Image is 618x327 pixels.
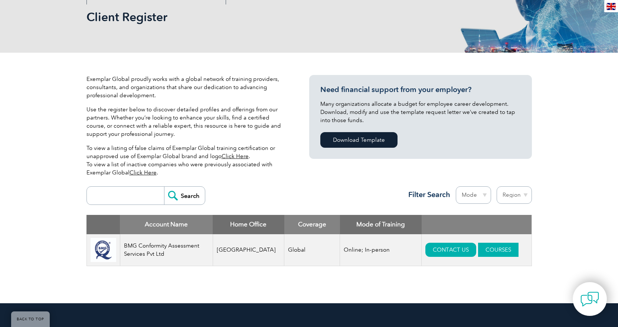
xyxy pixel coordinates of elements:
[91,238,116,262] img: 6d429293-486f-eb11-a812-002248153038-logo.jpg
[130,169,157,176] a: Click Here
[222,153,249,160] a: Click Here
[425,243,476,257] a: CONTACT US
[11,311,50,327] a: BACK TO TOP
[213,215,284,234] th: Home Office: activate to sort column ascending
[86,75,287,99] p: Exemplar Global proudly works with a global network of training providers, consultants, and organ...
[86,11,398,23] h2: Client Register
[422,215,532,234] th: : activate to sort column ascending
[581,290,599,308] img: contact-chat.png
[284,234,340,266] td: Global
[606,3,616,10] img: en
[120,234,213,266] td: BMG Conformity Assessment Services Pvt Ltd
[320,132,398,148] a: Download Template
[340,215,422,234] th: Mode of Training: activate to sort column ascending
[120,215,213,234] th: Account Name: activate to sort column descending
[478,243,519,257] a: COURSES
[320,100,521,124] p: Many organizations allocate a budget for employee career development. Download, modify and use th...
[86,144,287,177] p: To view a listing of false claims of Exemplar Global training certification or unapproved use of ...
[404,190,450,199] h3: Filter Search
[86,105,287,138] p: Use the register below to discover detailed profiles and offerings from our partners. Whether you...
[284,215,340,234] th: Coverage: activate to sort column ascending
[164,187,205,205] input: Search
[320,85,521,94] h3: Need financial support from your employer?
[213,234,284,266] td: [GEOGRAPHIC_DATA]
[340,234,422,266] td: Online; In-person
